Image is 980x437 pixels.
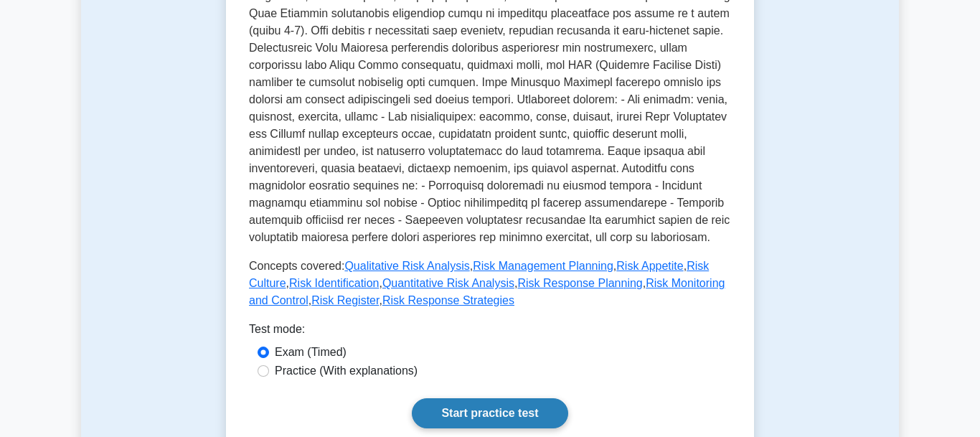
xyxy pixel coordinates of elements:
a: Qualitative Risk Analysis [344,260,469,272]
label: Exam (Timed) [275,344,347,361]
p: Concepts covered: , , , , , , , , , [249,258,731,309]
label: Practice (With explanations) [275,362,418,380]
div: Test mode: [249,321,731,344]
a: Risk Appetite [616,260,683,272]
a: Risk Response Planning [517,277,642,289]
a: Quantitative Risk Analysis [382,277,514,289]
a: Risk Management Planning [473,260,613,272]
a: Start practice test [412,398,567,428]
a: Risk Register [311,294,379,306]
a: Risk Response Strategies [382,294,514,306]
a: Risk Identification [289,277,379,289]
